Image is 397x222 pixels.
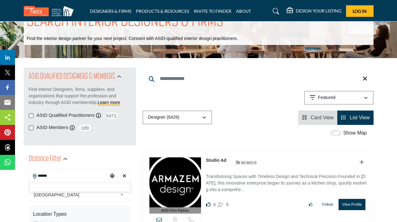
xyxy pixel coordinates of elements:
p: Find the interior design partner for your next project. Connect with ASID-qualified interior desi... [27,36,238,42]
a: Learn more [98,100,120,105]
img: Site Logo [24,6,77,16]
a: View List [341,115,369,120]
h2: Distance Filter [29,154,61,165]
button: Log In [346,5,374,17]
button: Follow [318,199,337,210]
button: Like listing [305,199,317,210]
span: [GEOGRAPHIC_DATA] [34,191,118,199]
input: ASID Qualified Practitioners checkbox [29,113,33,118]
div: Location Types [33,210,127,218]
p: Transforming Spaces with Timeless Design and Technical Precision Founded in [DATE], this innovati... [206,173,367,194]
span: List View [350,115,370,120]
span: Log In [353,8,367,14]
a: View Card [302,115,334,120]
i: Likes [206,202,211,207]
span: 9 [226,202,229,207]
div: Followers [218,201,229,208]
a: ABOUT [236,8,251,14]
a: Transforming Spaces with Timeless Design and Technical Precision Founded in [DATE], this innovati... [206,170,367,194]
p: Designer (6426) [148,114,179,121]
span: ASID Firm Partner [161,208,189,213]
div: Clear search location [120,170,129,183]
p: Find Interior Designers, firms, suppliers, and organizations that support the profession and indu... [29,86,131,106]
h1: SEARCH INTERIOR DESIGNERS & FIRMS [27,12,223,32]
a: PRODUCTS & RESOURCES [136,8,189,14]
label: Show Map [343,129,367,137]
label: ASID Qualified Practitioners [37,112,95,119]
li: List View [337,111,373,125]
img: ASID Members Badge Icon [232,159,260,166]
span: Card View [311,115,334,120]
label: ASID Members [37,124,68,131]
a: Add To List [359,160,364,165]
a: Studio Ad [206,158,227,163]
p: Studio Ad [206,157,227,164]
input: ASID Members checkbox [29,126,33,130]
a: DESIGNERS & FIRMS [90,8,131,14]
h2: ASID QUALIFIED DESIGNERS & MEMBERS [29,71,115,82]
h5: DESIGN YOUR LISTING [296,8,341,14]
li: Card View [298,111,337,125]
input: Search Keyword [143,71,374,86]
img: Studio Ad [149,157,201,207]
span: 4 [213,202,216,207]
span: 189 [78,124,92,132]
span: 5471 [104,112,118,120]
a: ASID Firm Partner [149,157,201,214]
a: INVITE TO FINDER [194,8,231,14]
div: Search Location [29,183,131,192]
p: Featured [318,95,335,101]
button: View Profile [339,199,365,210]
button: Designer (6426) [143,111,212,124]
input: Search Location [29,170,108,182]
a: Search [267,6,283,16]
div: DESIGN YOUR LISTING [287,7,341,15]
button: Featured [304,91,374,105]
div: Choose your current location [108,170,117,183]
